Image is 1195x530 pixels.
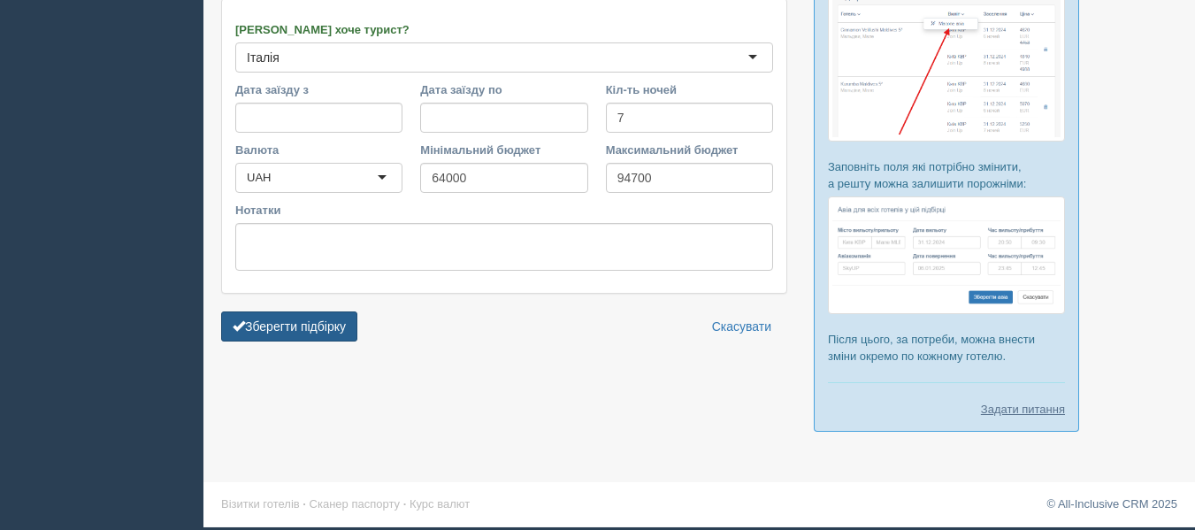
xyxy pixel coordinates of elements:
[235,81,402,98] label: Дата заїзду з
[410,497,470,511] a: Курс валют
[221,497,300,511] a: Візитки готелів
[701,311,783,342] a: Скасувати
[403,497,407,511] span: ·
[235,21,773,38] label: [PERSON_NAME] хоче турист?
[420,142,587,158] label: Мінімальний бюджет
[310,497,400,511] a: Сканер паспорту
[828,331,1065,365] p: Після цього, за потреби, можна внести зміни окремо по кожному готелю.
[828,196,1065,314] img: %D0%BF%D1%96%D0%B4%D0%B1%D1%96%D1%80%D0%BA%D0%B0-%D0%B0%D0%B2%D1%96%D0%B0-2-%D1%81%D1%80%D0%BC-%D...
[303,497,306,511] span: ·
[606,142,773,158] label: Максимальний бюджет
[247,169,271,187] div: UAH
[235,202,773,219] label: Нотатки
[606,103,773,133] input: 7-10 або 7,10,14
[221,311,357,342] button: Зберегти підбірку
[828,158,1065,192] p: Заповніть поля які потрібно змінити, а решту можна залишити порожніми:
[420,81,587,98] label: Дата заїзду по
[247,49,280,66] div: Італія
[235,142,402,158] label: Валюта
[981,401,1065,418] a: Задати питання
[606,81,773,98] label: Кіл-ть ночей
[1046,497,1177,511] a: © All-Inclusive CRM 2025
